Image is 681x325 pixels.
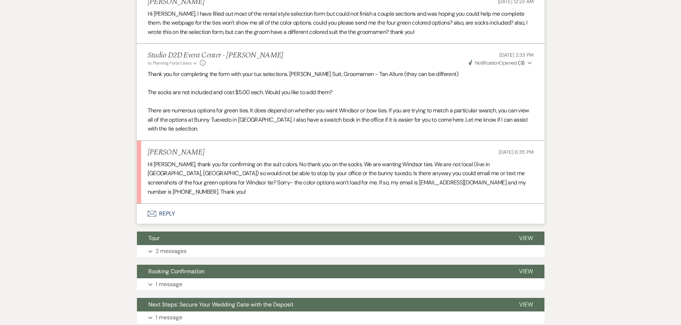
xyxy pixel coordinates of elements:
span: View [519,268,533,275]
p: Hi [PERSON_NAME], I have filled out most of the rental style selection form but could not finish ... [148,9,534,37]
span: to: Planning Portal Users [148,60,192,66]
button: Reply [137,204,544,224]
span: View [519,234,533,242]
button: 1 message [137,278,544,290]
strong: ( 3 ) [518,60,524,66]
h5: Studio D2D Event Center - [PERSON_NAME] [148,51,283,60]
button: View [508,232,544,245]
span: View [519,301,533,308]
button: View [508,265,544,278]
p: Hi [PERSON_NAME], thank you for confirming on the suit colors. No thank you on the socks. We are ... [148,160,534,196]
p: Thank you for completing the form with your tux selections. [PERSON_NAME] Suit, Groomsmen - Tan A... [148,70,534,79]
span: [DATE] 2:33 PM [499,52,533,58]
p: 1 message [156,280,182,289]
button: Tour [137,232,508,245]
h5: [PERSON_NAME] [148,148,204,157]
p: 2 messages [156,247,187,256]
span: [DATE] 6:35 PM [499,149,533,155]
p: There are numerous options for green ties. It does depend on whether you want Windsor or bow ties... [148,106,534,133]
button: Next Steps: Secure Your Wedding Date with the Deposit [137,298,508,311]
button: Booking Confirmation [137,265,508,278]
button: 1 message [137,311,544,324]
p: The socks are not included and cost $5.00 each. Would you like to add them? [148,88,534,97]
button: 2 messages [137,245,544,257]
span: Tour [148,234,160,242]
span: Booking Confirmation [148,268,204,275]
p: 1 message [156,313,182,322]
span: Opened [469,60,525,66]
button: to: Planning Portal Users [148,60,198,66]
button: View [508,298,544,311]
span: Notification [475,60,499,66]
span: Next Steps: Secure Your Wedding Date with the Deposit [148,301,293,308]
button: NotificationOpened (3) [468,59,534,67]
